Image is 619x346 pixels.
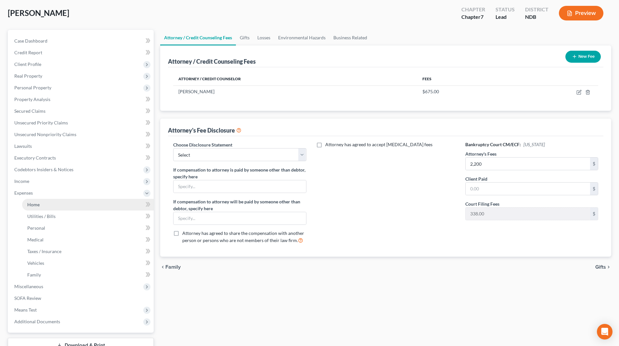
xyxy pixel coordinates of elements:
[14,143,32,149] span: Lawsuits
[496,13,515,21] div: Lead
[9,152,154,164] a: Executory Contracts
[466,208,590,220] input: 0.00
[14,155,56,160] span: Executory Contracts
[461,13,485,21] div: Chapter
[595,264,606,270] span: Gifts
[173,141,232,148] label: Choose Disclosure Statement
[481,14,484,20] span: 7
[465,200,499,207] label: Court Filing Fees
[466,158,590,170] input: 0.00
[22,234,154,246] a: Medical
[9,129,154,140] a: Unsecured Nonpriority Claims
[14,178,29,184] span: Income
[22,257,154,269] a: Vehicles
[27,213,56,219] span: Utilities / Bills
[173,166,306,180] label: If compensation to attorney is paid by someone other than debtor, specify here
[14,85,51,90] span: Personal Property
[27,225,45,231] span: Personal
[14,61,41,67] span: Client Profile
[14,295,41,301] span: SOFA Review
[9,117,154,129] a: Unsecured Priority Claims
[606,264,611,270] i: chevron_right
[14,120,68,125] span: Unsecured Priority Claims
[14,132,76,137] span: Unsecured Nonpriority Claims
[14,167,73,172] span: Codebtors Insiders & Notices
[590,208,598,220] div: $
[14,50,42,55] span: Credit Report
[27,202,40,207] span: Home
[165,264,181,270] span: Family
[9,292,154,304] a: SOFA Review
[597,324,613,340] div: Open Intercom Messenger
[178,76,241,81] span: Attorney / Credit Counselor
[174,212,306,224] input: Specify...
[595,264,611,270] button: Gifts chevron_right
[14,284,43,289] span: Miscellaneous
[173,198,306,212] label: If compensation to attorney will be paid by someone other than debtor, specify here
[274,30,329,45] a: Environmental Hazards
[22,199,154,211] a: Home
[422,76,432,81] span: Fees
[253,30,274,45] a: Losses
[461,6,485,13] div: Chapter
[160,264,181,270] button: chevron_left Family
[9,105,154,117] a: Secured Claims
[174,180,306,193] input: Specify...
[168,126,241,134] div: Attorney's Fee Disclosure
[465,141,598,148] h6: Bankruptcy Court CM/ECF:
[465,175,487,182] label: Client Paid
[466,183,590,195] input: 0.00
[465,150,496,157] label: Attorney's Fees
[14,108,45,114] span: Secured Claims
[525,6,548,13] div: District
[14,96,50,102] span: Property Analysis
[325,142,432,147] span: Attorney has agreed to accept [MEDICAL_DATA] fees
[27,237,44,242] span: Medical
[565,51,601,63] button: New Fee
[422,89,439,94] span: $675.00
[168,58,256,65] div: Attorney / Credit Counseling Fees
[182,230,304,243] span: Attorney has agreed to share the compensation with another person or persons who are not members ...
[14,73,42,79] span: Real Property
[9,94,154,105] a: Property Analysis
[329,30,371,45] a: Business Related
[22,211,154,222] a: Utilities / Bills
[22,222,154,234] a: Personal
[559,6,603,20] button: Preview
[9,140,154,152] a: Lawsuits
[9,47,154,58] a: Credit Report
[14,319,60,324] span: Additional Documents
[14,190,33,196] span: Expenses
[14,38,47,44] span: Case Dashboard
[236,30,253,45] a: Gifts
[160,264,165,270] i: chevron_left
[27,260,44,266] span: Vehicles
[27,272,41,277] span: Family
[496,6,515,13] div: Status
[22,246,154,257] a: Taxes / Insurance
[14,307,37,313] span: Means Test
[160,30,236,45] a: Attorney / Credit Counseling Fees
[9,35,154,47] a: Case Dashboard
[590,158,598,170] div: $
[590,183,598,195] div: $
[27,249,61,254] span: Taxes / Insurance
[178,89,214,94] span: [PERSON_NAME]
[22,269,154,281] a: Family
[525,13,548,21] div: NDB
[523,142,545,147] span: [US_STATE]
[8,8,69,18] span: [PERSON_NAME]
